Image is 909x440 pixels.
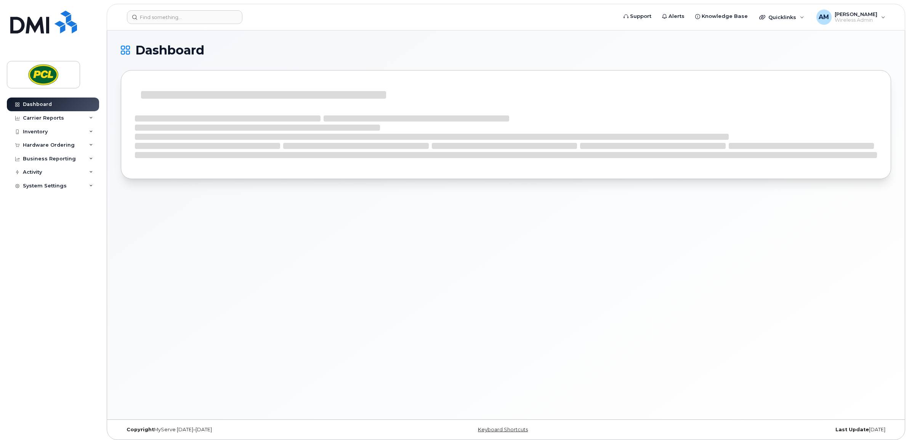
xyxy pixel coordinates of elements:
[835,427,869,432] strong: Last Update
[478,427,528,432] a: Keyboard Shortcuts
[634,427,891,433] div: [DATE]
[135,45,204,56] span: Dashboard
[121,427,378,433] div: MyServe [DATE]–[DATE]
[127,427,154,432] strong: Copyright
